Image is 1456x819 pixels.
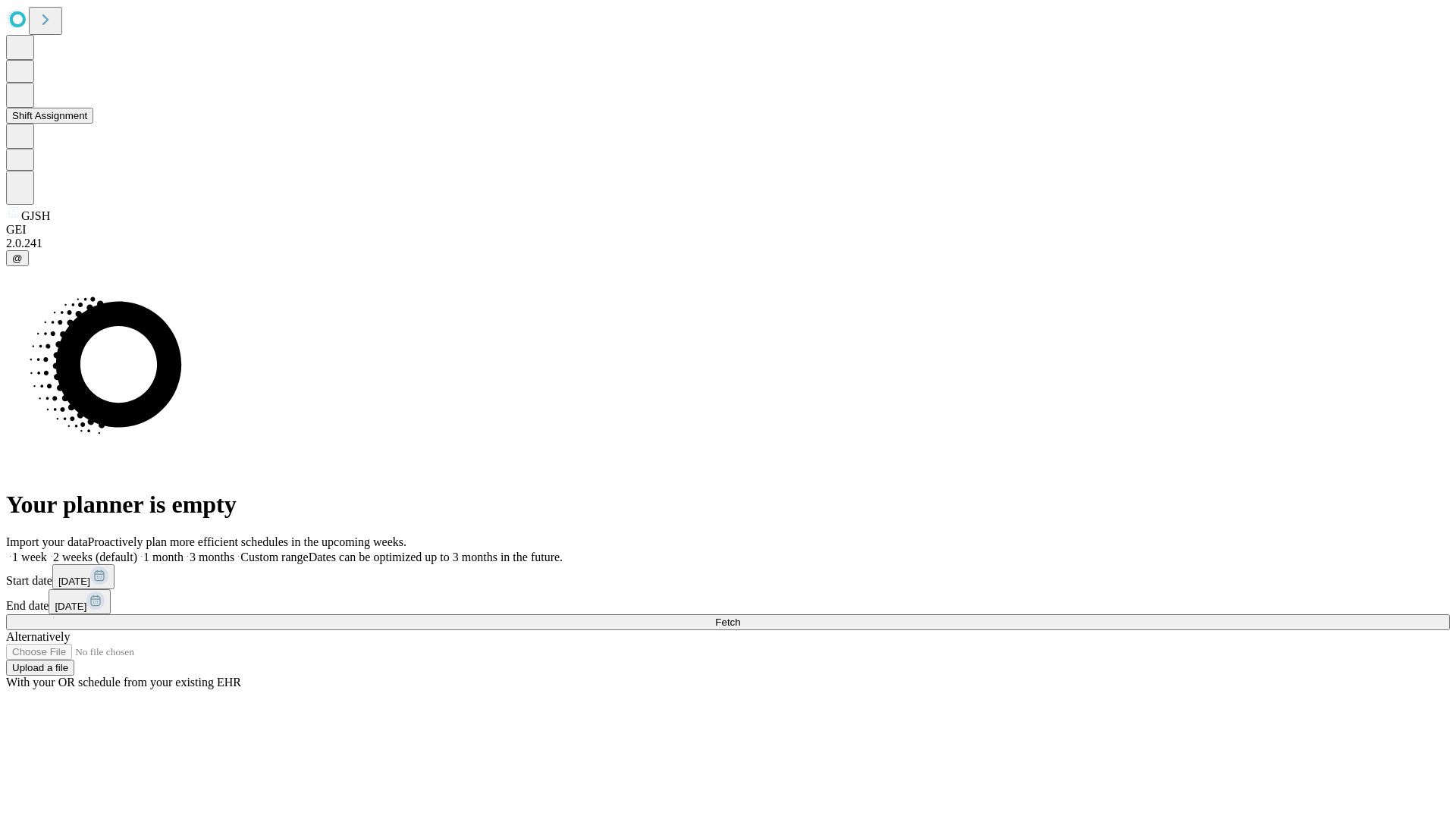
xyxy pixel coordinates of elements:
[6,676,241,689] span: With your OR schedule from your existing EHR
[715,617,740,628] span: Fetch
[6,564,1450,589] div: Start date
[6,491,1450,519] h1: Your planner is empty
[143,551,184,563] span: 1 month
[6,223,1450,237] div: GEI
[240,551,308,563] span: Custom range
[309,551,563,563] span: Dates can be optimized up to 3 months in the future.
[190,551,234,563] span: 3 months
[21,209,50,222] span: GJSH
[53,551,137,563] span: 2 weeks (default)
[6,589,1450,614] div: End date
[55,601,86,612] span: [DATE]
[6,250,29,266] button: @
[6,630,70,643] span: Alternatively
[6,614,1450,630] button: Fetch
[6,535,88,548] span: Import your data
[12,551,47,563] span: 1 week
[6,660,74,676] button: Upload a file
[12,253,23,264] span: @
[6,237,1450,250] div: 2.0.241
[88,535,406,548] span: Proactively plan more efficient schedules in the upcoming weeks.
[58,576,90,587] span: [DATE]
[52,564,115,589] button: [DATE]
[6,108,93,124] button: Shift Assignment
[49,589,111,614] button: [DATE]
